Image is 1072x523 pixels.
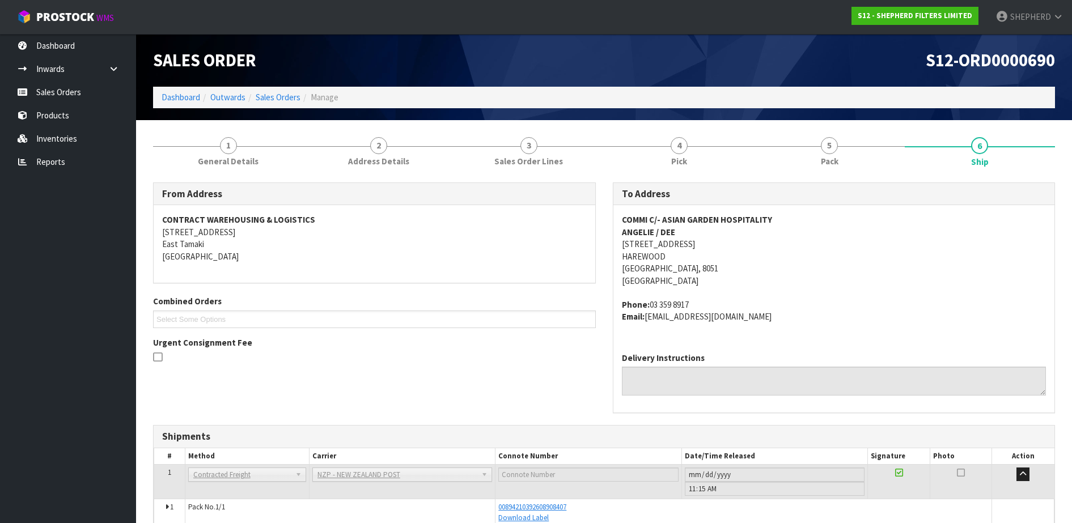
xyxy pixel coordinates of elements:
th: # [154,448,185,465]
span: General Details [198,155,259,167]
span: NZP - NEW ZEALAND POST [317,468,477,482]
span: 4 [671,137,688,154]
a: Download Label [498,513,549,522]
th: Date/Time Released [681,448,868,465]
label: Combined Orders [153,295,222,307]
address: [STREET_ADDRESS] HAREWOOD [GEOGRAPHIC_DATA], 8051 [GEOGRAPHIC_DATA] [622,214,1046,287]
img: cube-alt.png [17,10,31,24]
span: 6 [971,137,988,154]
span: Ship [971,156,989,168]
strong: email [622,311,645,322]
h3: Shipments [162,431,1046,442]
label: Delivery Instructions [622,352,705,364]
a: Sales Orders [256,92,300,103]
span: 5 [821,137,838,154]
th: Action [992,448,1054,465]
small: WMS [96,12,114,23]
span: 1/1 [215,502,225,512]
span: Sales Order Lines [494,155,563,167]
span: Pick [671,155,687,167]
span: Manage [311,92,338,103]
strong: CONTRACT WAREHOUSING & LOGISTICS [162,214,315,225]
strong: COMMI C/- ASIAN GARDEN HOSPITALITY [622,214,772,225]
span: Contracted Freight [193,468,291,482]
address: 03 359 8917 [EMAIL_ADDRESS][DOMAIN_NAME] [622,299,1046,323]
strong: ANGELIE / DEE [622,227,675,237]
th: Connote Number [495,448,682,465]
span: Pack [821,155,838,167]
input: Connote Number [498,467,679,482]
h3: To Address [622,189,1046,199]
span: ProStock [36,10,94,24]
address: [STREET_ADDRESS] East Tamaki [GEOGRAPHIC_DATA] [162,214,587,262]
th: Signature [868,448,930,465]
span: 1 [220,137,237,154]
a: Outwards [210,92,245,103]
a: Dashboard [162,92,200,103]
span: Address Details [348,155,409,167]
a: 00894210392608908407 [498,502,566,512]
label: Urgent Consignment Fee [153,337,252,348]
span: 2 [370,137,387,154]
th: Carrier [309,448,495,465]
th: Method [185,448,309,465]
strong: phone [622,299,650,310]
span: S12-ORD0000690 [926,49,1055,71]
th: Photo [930,448,992,465]
span: SHEPHERD [1010,11,1051,22]
span: 3 [520,137,537,154]
strong: S12 - SHEPHERD FILTERS LIMITED [858,11,972,20]
span: 1 [168,467,171,477]
h3: From Address [162,189,587,199]
span: Sales Order [153,49,256,71]
span: 1 [170,502,173,512]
